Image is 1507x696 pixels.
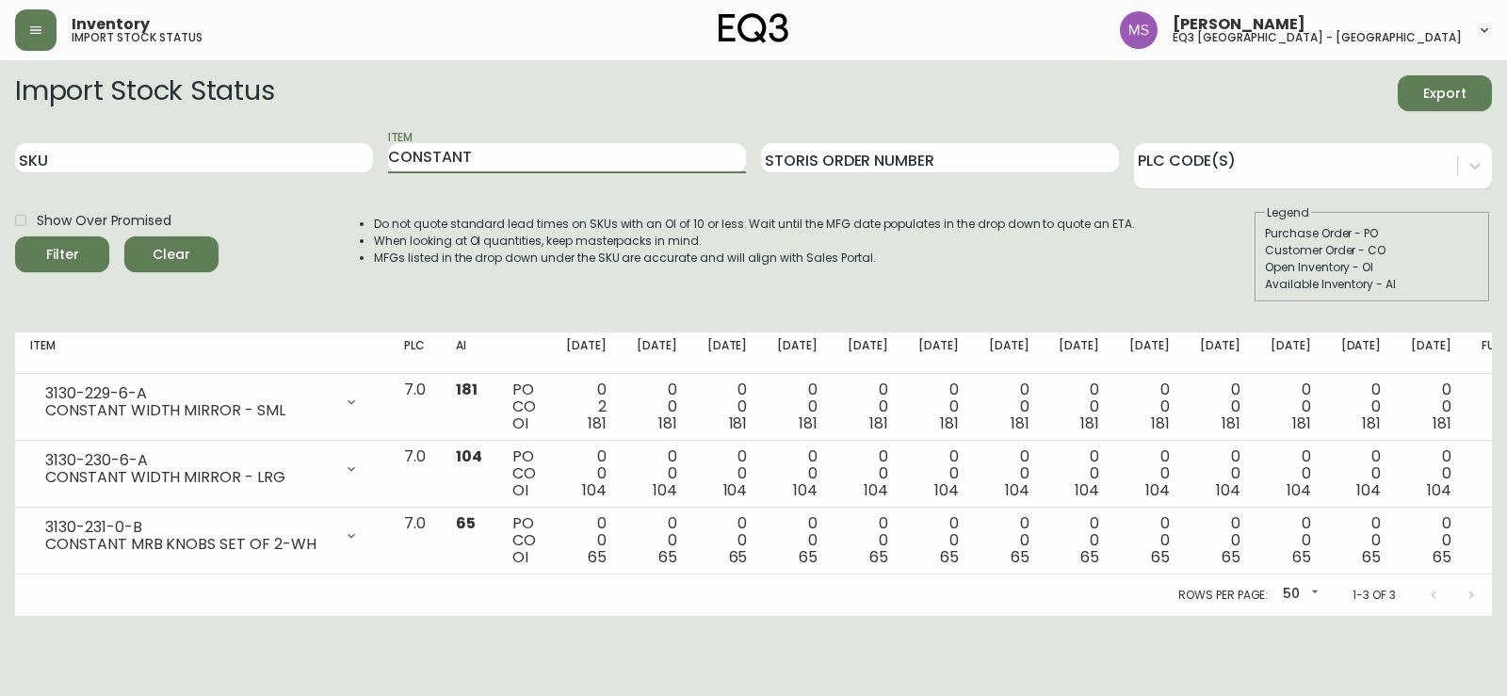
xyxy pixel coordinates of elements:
[389,508,441,575] td: 7.0
[1411,515,1451,566] div: 0 0
[1129,448,1170,499] div: 0 0
[1433,413,1451,434] span: 181
[1059,381,1099,432] div: 0 0
[1427,479,1451,501] span: 104
[918,381,959,432] div: 0 0
[777,381,818,432] div: 0 0
[441,332,497,374] th: AI
[1185,332,1256,374] th: [DATE]
[869,546,888,568] span: 65
[1292,546,1311,568] span: 65
[637,448,677,499] div: 0 0
[1411,381,1451,432] div: 0 0
[989,515,1029,566] div: 0 0
[374,250,1135,267] li: MFGs listed in the drop down under the SKU are accurate and will align with Sales Portal.
[1005,479,1029,501] span: 104
[1271,381,1311,432] div: 0 0
[622,332,692,374] th: [DATE]
[799,546,818,568] span: 65
[512,479,528,501] span: OI
[637,515,677,566] div: 0 0
[512,381,536,432] div: PO CO
[456,379,478,400] span: 181
[45,402,332,419] div: CONSTANT WIDTH MIRROR - SML
[940,546,959,568] span: 65
[37,211,171,231] span: Show Over Promised
[456,512,476,534] span: 65
[918,515,959,566] div: 0 0
[1216,479,1240,501] span: 104
[512,448,536,499] div: PO CO
[1362,413,1381,434] span: 181
[777,448,818,499] div: 0 0
[1222,413,1240,434] span: 181
[582,479,607,501] span: 104
[1129,515,1170,566] div: 0 0
[1200,448,1240,499] div: 0 0
[762,332,833,374] th: [DATE]
[1341,515,1382,566] div: 0 0
[1200,381,1240,432] div: 0 0
[934,479,959,501] span: 104
[512,515,536,566] div: PO CO
[723,479,748,501] span: 104
[658,413,677,434] span: 181
[45,469,332,486] div: CONSTANT WIDTH MIRROR - LRG
[45,385,332,402] div: 3130-229-6-A
[45,519,332,536] div: 3130-231-0-B
[551,332,622,374] th: [DATE]
[1356,479,1381,501] span: 104
[1411,448,1451,499] div: 0 0
[1362,546,1381,568] span: 65
[588,546,607,568] span: 65
[72,32,203,43] h5: import stock status
[833,332,903,374] th: [DATE]
[1275,579,1322,610] div: 50
[1353,587,1396,604] p: 1-3 of 3
[864,479,888,501] span: 104
[374,216,1135,233] li: Do not quote standard lead times on SKUs with an OI of 10 or less. Wait until the MFG date popula...
[1341,381,1382,432] div: 0 0
[1256,332,1326,374] th: [DATE]
[1151,546,1170,568] span: 65
[940,413,959,434] span: 181
[456,445,482,467] span: 104
[903,332,974,374] th: [DATE]
[658,546,677,568] span: 65
[918,448,959,499] div: 0 0
[869,413,888,434] span: 181
[1151,413,1170,434] span: 181
[1059,448,1099,499] div: 0 0
[707,448,748,499] div: 0 0
[45,452,332,469] div: 3130-230-6-A
[1265,242,1480,259] div: Customer Order - CO
[974,332,1045,374] th: [DATE]
[1200,515,1240,566] div: 0 0
[15,236,109,272] button: Filter
[1145,479,1170,501] span: 104
[1075,479,1099,501] span: 104
[653,479,677,501] span: 104
[512,413,528,434] span: OI
[30,448,374,490] div: 3130-230-6-ACONSTANT WIDTH MIRROR - LRG
[1433,546,1451,568] span: 65
[848,381,888,432] div: 0 0
[1413,82,1477,105] span: Export
[1398,75,1492,111] button: Export
[1265,225,1480,242] div: Purchase Order - PO
[1326,332,1397,374] th: [DATE]
[374,233,1135,250] li: When looking at OI quantities, keep masterpacks in mind.
[777,515,818,566] div: 0 0
[1114,332,1185,374] th: [DATE]
[72,17,150,32] span: Inventory
[1080,413,1099,434] span: 181
[989,381,1029,432] div: 0 0
[139,243,203,267] span: Clear
[1178,587,1268,604] p: Rows per page:
[566,448,607,499] div: 0 0
[46,243,79,267] div: Filter
[389,374,441,441] td: 7.0
[989,448,1029,499] div: 0 0
[15,332,389,374] th: Item
[124,236,219,272] button: Clear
